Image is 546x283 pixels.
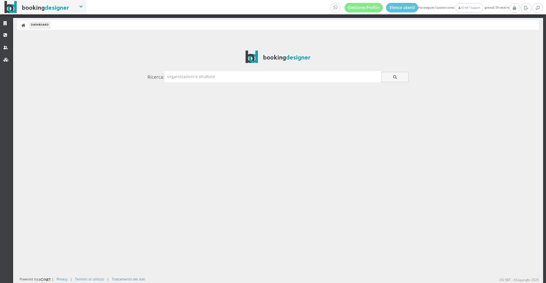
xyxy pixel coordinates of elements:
li: Dashboard [29,21,50,28]
span: Hai eseguito l'accesso come: giovedì, 09 ottobre [330,3,509,12]
a: Termini di utilizzo [75,277,104,281]
a: Privacy [57,277,67,281]
img: BookingDesigner.com [4,1,69,13]
h4: Ricerca: [148,74,164,80]
a: I/O NET Support [455,3,483,12]
div: | [107,277,109,281]
input: organizzazioni e strutture [164,71,381,82]
div: Powered by | [19,277,54,282]
img: BookingDesigner.com [246,51,310,63]
img: ionet_small_logo.png [38,277,52,282]
a: Gestione Profilo [345,3,383,12]
a: Trattamento dei dati [112,277,145,281]
a: Elenco utenti [386,3,419,12]
div: | [70,277,72,281]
